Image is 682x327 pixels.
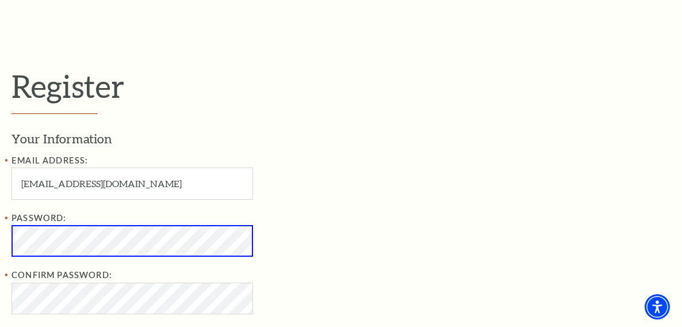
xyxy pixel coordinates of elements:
[645,294,670,320] div: Accessibility Menu
[12,67,670,115] h1: Register
[12,130,385,148] h3: Your Information
[12,270,112,280] label: Confirm Password:
[12,155,88,165] label: Email Address:
[12,213,67,223] label: Password:
[12,168,253,199] input: Email Address:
